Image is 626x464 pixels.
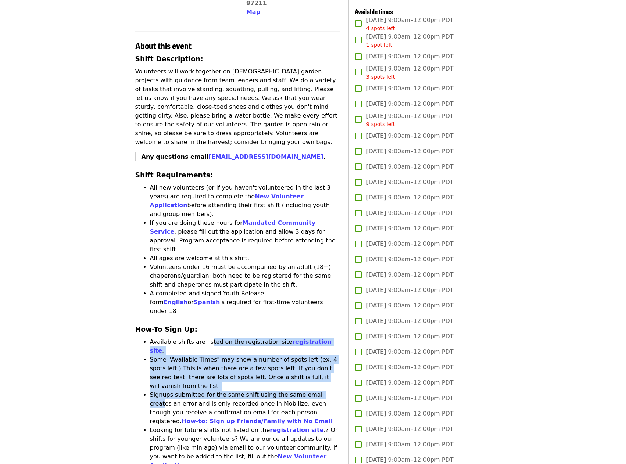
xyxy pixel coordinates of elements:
span: [DATE] 9:00am–12:00pm PDT [366,409,453,418]
li: A completed and signed Youth Release form or is required for first-time volunteers under 18 [150,289,340,316]
p: . [142,152,340,161]
span: [DATE] 9:00am–12:00pm PDT [366,240,453,248]
span: [DATE] 9:00am–12:00pm PDT [366,286,453,295]
span: [DATE] 9:00am–12:00pm PDT [366,440,453,449]
span: [DATE] 9:00am–12:00pm PDT [366,270,453,279]
li: Volunteers under 16 must be accompanied by an adult (18+) chaperone/guardian; both need to be reg... [150,263,340,289]
span: [DATE] 9:00am–12:00pm PDT [366,209,453,217]
a: New Volunteer Application [150,193,304,209]
span: [DATE] 9:00am–12:00pm PDT [366,162,453,171]
span: [DATE] 9:00am–12:00pm PDT [366,178,453,187]
a: Spanish [194,299,220,306]
li: If you are doing these hours for , please fill out the application and allow 3 days for approval.... [150,219,340,254]
a: English [164,299,188,306]
span: 3 spots left [366,74,395,80]
span: [DATE] 9:00am–12:00pm PDT [366,224,453,233]
strong: How-To Sign Up: [135,325,198,333]
span: [DATE] 9:00am–12:00pm PDT [366,301,453,310]
span: [DATE] 9:00am–12:00pm PDT [366,147,453,156]
span: Available times [355,7,393,16]
span: [DATE] 9:00am–12:00pm PDT [366,255,453,264]
span: [DATE] 9:00am–12:00pm PDT [366,52,453,61]
strong: Shift Description: [135,55,203,63]
span: Map [246,8,260,15]
span: [DATE] 9:00am–12:00pm PDT [366,378,453,387]
li: Some "Available Times" may show a number of spots left (ex: 4 spots left.) This is when there are... [150,355,340,391]
span: [DATE] 9:00am–12:00pm PDT [366,363,453,372]
li: Signups submitted for the same shift using the same email creates an error and is only recorded o... [150,391,340,426]
span: [DATE] 9:00am–12:00pm PDT [366,100,453,108]
strong: Shift Requirements: [135,171,213,179]
span: [DATE] 9:00am–12:00pm PDT [366,84,453,93]
span: [DATE] 9:00am–12:00pm PDT [366,64,453,81]
span: [DATE] 9:00am–12:00pm PDT [366,425,453,434]
span: [DATE] 9:00am–12:00pm PDT [366,112,453,128]
li: All ages are welcome at this shift. [150,254,340,263]
span: [DATE] 9:00am–12:00pm PDT [366,132,453,140]
button: Map [246,8,260,17]
span: [DATE] 9:00am–12:00pm PDT [366,193,453,202]
span: [DATE] 9:00am–12:00pm PDT [366,348,453,356]
span: 4 spots left [366,25,395,31]
span: [DATE] 9:00am–12:00pm PDT [366,32,453,49]
span: [DATE] 9:00am–12:00pm PDT [366,394,453,403]
strong: Any questions email [142,153,323,160]
span: [DATE] 9:00am–12:00pm PDT [366,317,453,325]
a: [EMAIL_ADDRESS][DOMAIN_NAME] [208,153,323,160]
li: Available shifts are listed on the registration site . [150,338,340,355]
span: 1 spot left [366,42,392,48]
li: All new volunteers (or if you haven't volunteered in the last 3 years) are required to complete t... [150,183,340,219]
p: Volunteers will work together on [DEMOGRAPHIC_DATA] garden projects with guidance from team leade... [135,67,340,147]
span: 9 spots left [366,121,395,127]
span: About this event [135,39,192,52]
span: [DATE] 9:00am–12:00pm PDT [366,16,453,32]
a: registration site [270,427,323,434]
a: How-to: Sign up Friends/Family with No Email [182,418,333,425]
span: [DATE] 9:00am–12:00pm PDT [366,332,453,341]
